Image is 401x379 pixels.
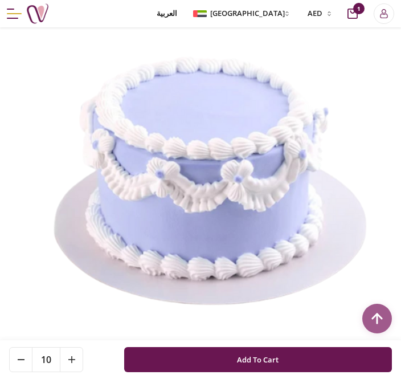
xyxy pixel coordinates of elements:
img: Nigwa-uae-gifts [26,2,49,25]
span: 10 [32,348,60,372]
button: [GEOGRAPHIC_DATA] [191,8,294,19]
button: Add To Cart [124,347,392,372]
span: AED [308,8,322,19]
button: cart-button [347,9,358,19]
span: Add To Cart [237,351,279,369]
button: Login [374,3,394,24]
span: العربية [157,8,177,19]
span: [GEOGRAPHIC_DATA] [210,8,285,19]
button: AED [301,8,336,19]
button: Scroll to top [362,304,392,333]
img: Arabic_dztd3n.png [193,10,207,17]
span: 1 [353,3,365,14]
